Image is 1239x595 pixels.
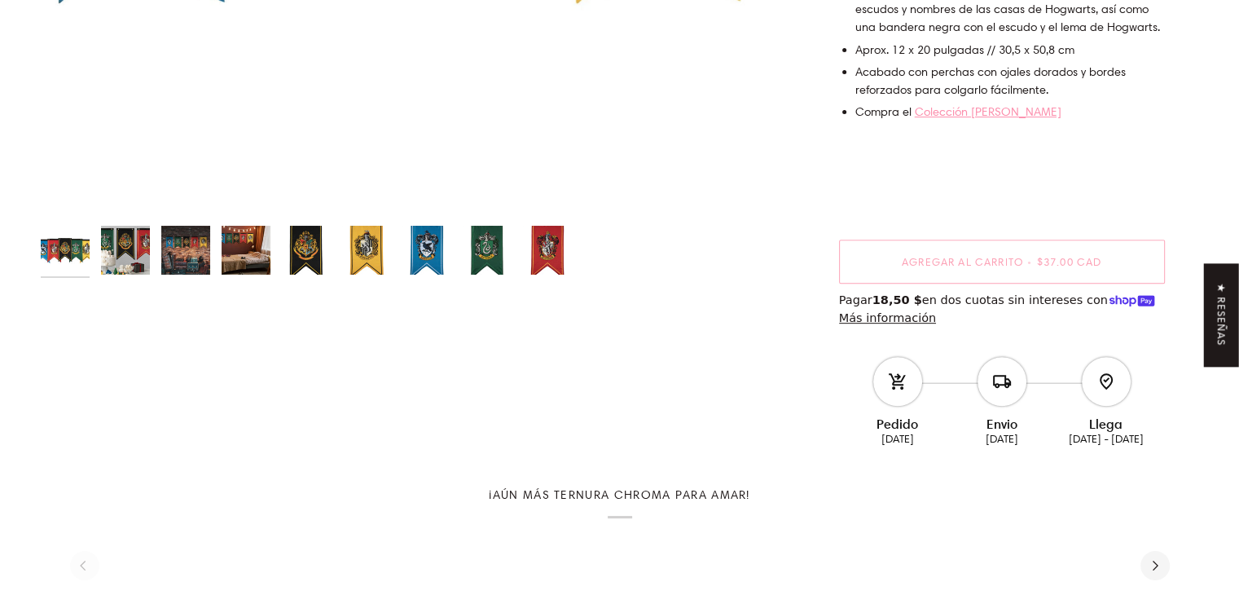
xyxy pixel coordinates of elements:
[523,226,572,275] img: Conjunto de banderas de la casa de Harry Potter
[1054,409,1158,432] div: Llega
[950,409,1054,432] div: Envio
[282,226,331,275] img: Conjunto de banderas de la casa de Harry Potter
[1205,263,1239,366] div: Click to open Judge.me floating reviews tab
[101,226,150,275] img: Conjunto de banderas de la casa de Harry Potter
[402,226,451,275] img: Conjunto de banderas de la casa de Harry Potter
[161,226,210,275] img: Conjunto de banderas de la casa de Harry Potter
[1037,255,1102,268] span: $37.00 CAD
[70,487,1170,518] h2: ¡Aún más ternura Chroma para amar!
[1023,255,1037,268] span: •
[41,226,90,275] img: Conjunto de banderas de la casa de Harry Potter
[902,255,1023,268] span: Agregar al carrito
[855,64,1165,99] li: Acabado con perchas con ojales dorados y bordes reforzados para colgarlo fácilmente.
[881,432,914,445] ab-date-text: [DATE]
[846,409,950,432] div: Pedido
[855,104,1165,121] li: Compra el
[915,104,1061,119] a: Colección [PERSON_NAME]
[855,42,1165,59] li: Aprox. 12 x 20 pulgadas // 30,5 x 50,8 cm
[839,240,1165,284] button: Agregar al carrito
[1140,551,1170,580] button: Next
[342,226,391,275] img: Conjunto de banderas de la casa de Harry Potter
[1069,432,1144,445] ab-date-text: [DATE] - [DATE]
[222,226,270,275] img: Conjunto de banderas de la casa de Harry Potter
[986,432,1018,445] ab-date-text: [DATE]
[463,226,512,275] img: Conjunto de banderas de la casa de Harry Potter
